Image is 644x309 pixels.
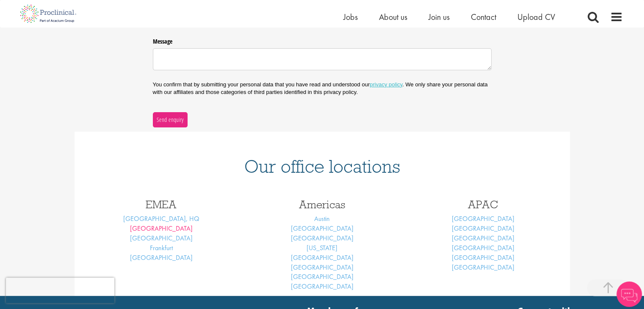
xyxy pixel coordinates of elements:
h3: EMEA [87,199,235,210]
img: Chatbot [616,281,642,307]
a: Frankfurt [150,243,173,252]
h1: Our office locations [87,157,557,176]
a: [GEOGRAPHIC_DATA] [291,253,354,262]
a: Upload CV [517,11,555,22]
a: [GEOGRAPHIC_DATA], HQ [123,214,199,223]
a: [GEOGRAPHIC_DATA] [452,263,514,272]
a: [GEOGRAPHIC_DATA] [291,234,354,243]
a: privacy policy [370,81,402,88]
a: Jobs [343,11,358,22]
h3: Americas [248,199,396,210]
iframe: reCAPTCHA [6,278,114,303]
a: [GEOGRAPHIC_DATA] [452,214,514,223]
a: Austin [314,214,330,223]
span: Send enquiry [156,115,184,124]
a: [US_STATE] [307,243,337,252]
label: Message [153,35,492,46]
p: You confirm that by submitting your personal data that you have read and understood our . We only... [153,81,492,96]
a: [GEOGRAPHIC_DATA] [130,224,193,233]
a: [GEOGRAPHIC_DATA] [291,272,354,281]
a: Contact [471,11,496,22]
a: [GEOGRAPHIC_DATA] [291,224,354,233]
a: [GEOGRAPHIC_DATA] [130,253,193,262]
a: [GEOGRAPHIC_DATA] [291,263,354,272]
a: About us [379,11,407,22]
a: Join us [428,11,450,22]
h3: APAC [409,199,557,210]
button: Send enquiry [153,112,188,127]
a: [GEOGRAPHIC_DATA] [452,253,514,262]
a: [GEOGRAPHIC_DATA] [291,282,354,291]
a: [GEOGRAPHIC_DATA] [130,234,193,243]
a: [GEOGRAPHIC_DATA] [452,243,514,252]
a: [GEOGRAPHIC_DATA] [452,234,514,243]
a: [GEOGRAPHIC_DATA] [452,224,514,233]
